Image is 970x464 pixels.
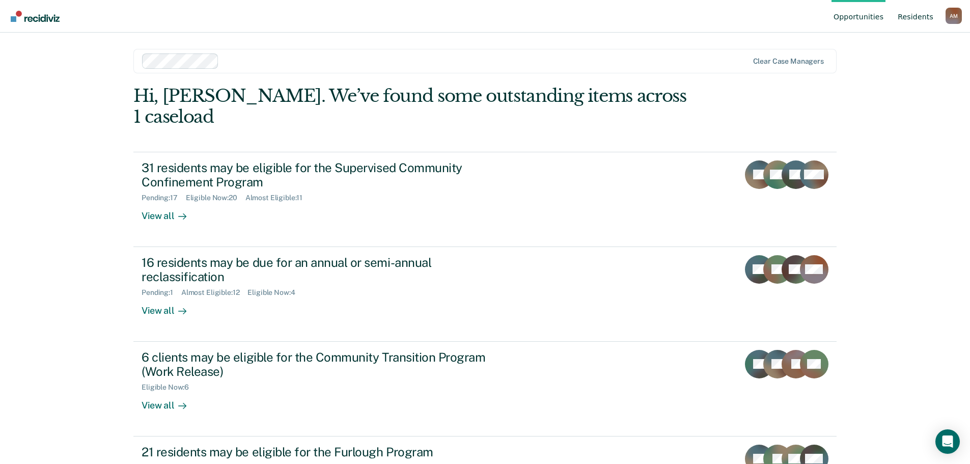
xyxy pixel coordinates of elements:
img: Recidiviz [11,11,60,22]
div: View all [142,297,199,317]
div: Eligible Now : 6 [142,383,197,392]
div: Open Intercom Messenger [935,429,960,454]
div: A M [946,8,962,24]
button: Profile dropdown button [946,8,962,24]
a: 6 clients may be eligible for the Community Transition Program (Work Release)Eligible Now:6View all [133,342,837,436]
a: 31 residents may be eligible for the Supervised Community Confinement ProgramPending:17Eligible N... [133,152,837,247]
div: Eligible Now : 4 [247,288,303,297]
div: Pending : 1 [142,288,181,297]
div: Clear case managers [753,57,824,66]
div: View all [142,202,199,222]
div: 21 residents may be eligible for the Furlough Program [142,445,499,459]
div: Almost Eligible : 12 [181,288,248,297]
div: 31 residents may be eligible for the Supervised Community Confinement Program [142,160,499,190]
div: Eligible Now : 20 [186,194,245,202]
div: Pending : 17 [142,194,186,202]
a: 16 residents may be due for an annual or semi-annual reclassificationPending:1Almost Eligible:12E... [133,247,837,342]
div: 16 residents may be due for an annual or semi-annual reclassification [142,255,499,285]
div: Hi, [PERSON_NAME]. We’ve found some outstanding items across 1 caseload [133,86,696,127]
div: Almost Eligible : 11 [245,194,311,202]
div: 6 clients may be eligible for the Community Transition Program (Work Release) [142,350,499,379]
div: View all [142,392,199,412]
